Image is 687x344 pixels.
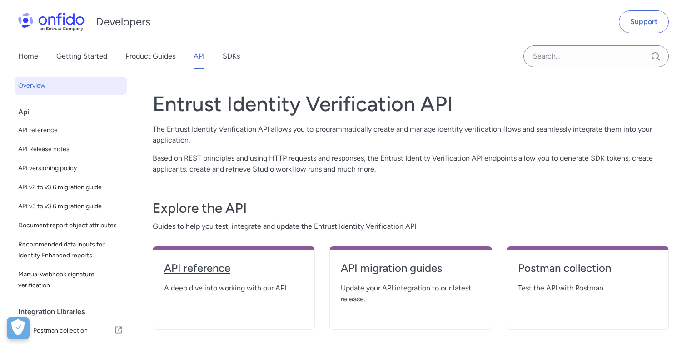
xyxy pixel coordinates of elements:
a: Support [619,10,669,33]
span: Recommended data inputs for Identity Enhanced reports [18,239,123,261]
p: Based on REST principles and using HTTP requests and responses, the Entrust Identity Verification... [153,153,669,175]
a: Postman collection [518,261,657,283]
a: API v2 to v3.6 migration guide [15,178,127,197]
div: Integration Libraries [18,303,130,321]
h4: Postman collection [518,261,657,275]
span: Test the API with Postman. [518,283,657,294]
a: API reference [15,121,127,139]
span: Overview [18,80,123,91]
a: API migration guides [341,261,480,283]
h3: Explore the API [153,199,669,217]
a: API Release notes [15,140,127,158]
div: Api [18,103,130,121]
span: Guides to help you test, integrate and update the Entrust Identity Verification API [153,221,669,232]
a: Recommended data inputs for Identity Enhanced reports [15,236,127,265]
span: API versioning policy [18,163,123,174]
span: API Release notes [18,144,123,155]
h4: API reference [164,261,304,275]
h4: API migration guides [341,261,480,275]
span: A deep dive into working with our API. [164,283,304,294]
input: Onfido search input field [523,45,669,67]
a: Getting Started [56,44,107,69]
a: SDKs [223,44,240,69]
span: API v3 to v3.6 migration guide [18,201,123,212]
h1: Entrust Identity Verification API [153,91,669,117]
a: Product Guides [125,44,175,69]
span: Postman collection [33,324,114,337]
a: Home [18,44,38,69]
span: Manual webhook signature verification [18,269,123,291]
span: API reference [18,125,123,136]
a: Document report object attributes [15,216,127,235]
span: Document report object attributes [18,220,123,231]
a: Manual webhook signature verification [15,265,127,295]
a: API reference [164,261,304,283]
a: API v3 to v3.6 migration guide [15,197,127,216]
span: Update your API integration to our latest release. [341,283,480,305]
a: API versioning policy [15,159,127,177]
div: Cookie Preferences [7,317,30,339]
img: Onfido Logo [18,13,85,31]
p: The Entrust Identity Verification API allows you to programmatically create and manage identity v... [153,124,669,146]
a: Overview [15,77,127,95]
a: API [194,44,204,69]
h1: Developers [96,15,150,29]
a: IconPostman collectionPostman collection [15,321,127,341]
button: Open Preferences [7,317,30,339]
span: API v2 to v3.6 migration guide [18,182,123,193]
